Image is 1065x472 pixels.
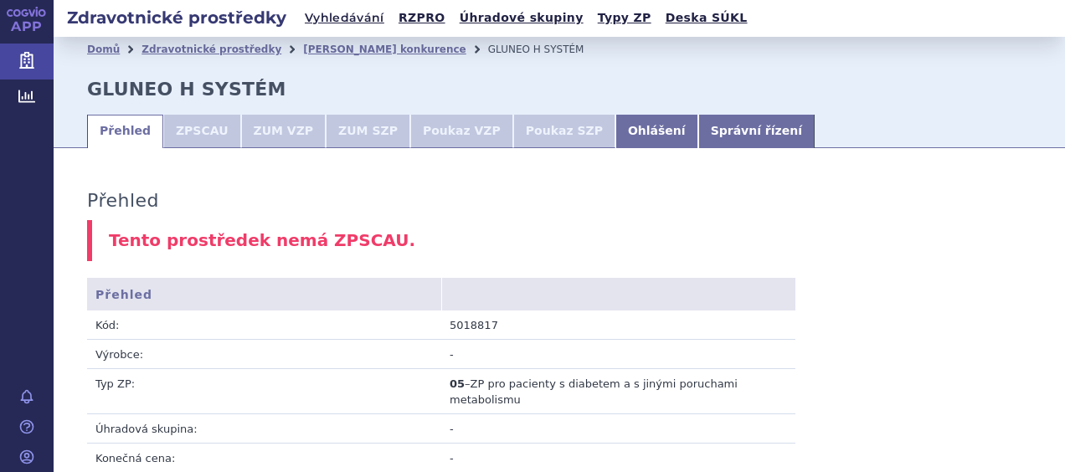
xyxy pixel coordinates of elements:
td: Výrobce: [87,340,441,369]
td: – [441,369,795,413]
a: RZPRO [394,7,450,29]
h3: Přehled [87,190,159,212]
a: Přehled [87,115,163,148]
span: ZP pro pacienty s diabetem a s jinými poruchami metabolismu [450,377,738,405]
a: Vyhledávání [300,7,389,30]
a: Zdravotnické prostředky [141,44,281,55]
a: Úhradové skupiny [455,7,589,29]
td: - [441,340,795,369]
th: Přehled [87,278,441,310]
a: Deska SÚKL [661,7,753,29]
td: Úhradová skupina: [87,413,441,443]
h2: Zdravotnické prostředky [54,6,300,29]
div: Tento prostředek nemá ZPSCAU. [87,220,1032,261]
td: Kód: [87,310,441,340]
a: Typy ZP [593,7,656,29]
strong: 05 [450,377,465,390]
td: - [441,413,795,443]
a: Ohlášení [615,115,698,148]
strong: GLUNEO H SYSTÉM [87,79,286,100]
td: Typ ZP: [87,369,441,413]
span: GLUNEO H SYSTÉM [488,44,584,55]
td: 5018817 [441,310,795,340]
a: [PERSON_NAME] konkurence [303,44,466,55]
a: Správní řízení [698,115,815,148]
a: Domů [87,44,120,55]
